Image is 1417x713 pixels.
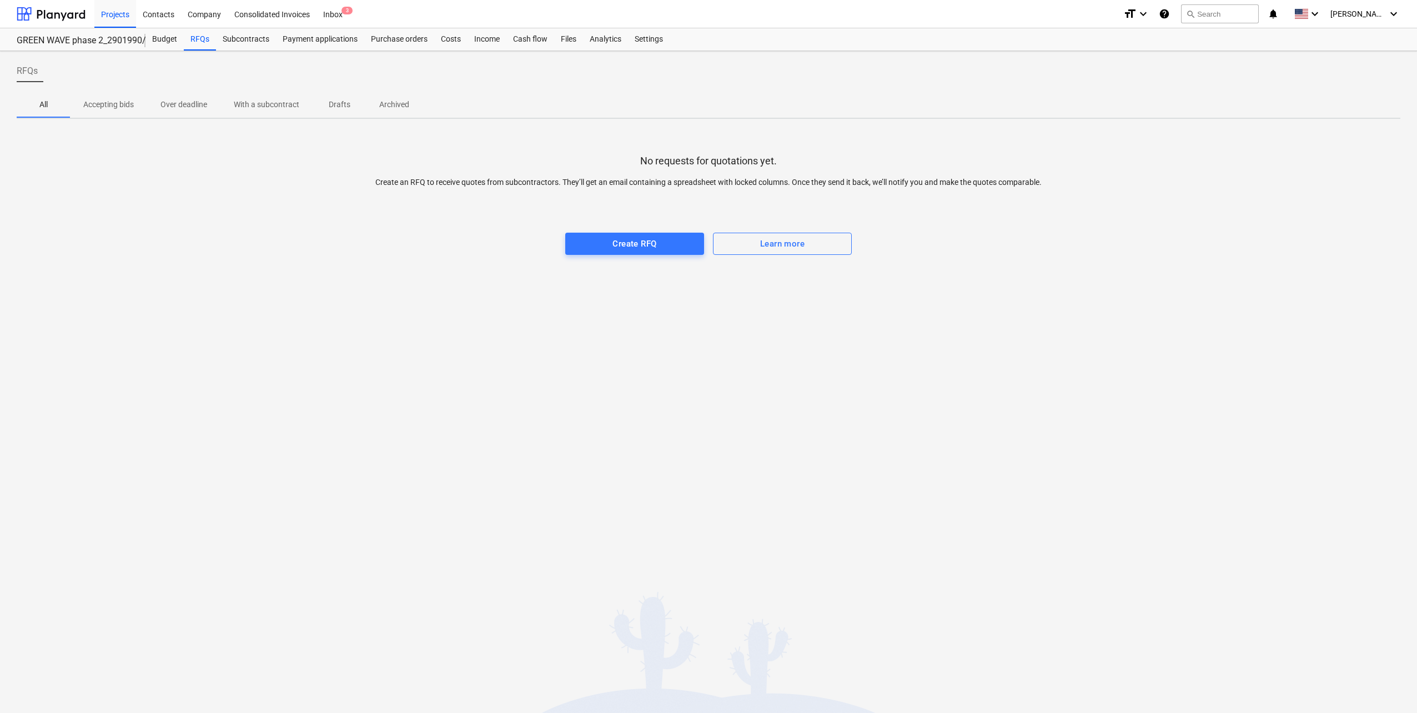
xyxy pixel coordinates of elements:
[565,233,704,255] button: Create RFQ
[1181,4,1259,23] button: Search
[640,154,777,168] p: No requests for quotations yet.
[468,28,506,51] a: Income
[1330,9,1386,18] span: [PERSON_NAME]
[1123,7,1137,21] i: format_size
[1186,9,1195,18] span: search
[379,99,409,111] p: Archived
[17,35,132,47] div: GREEN WAVE phase 2_2901990/2901996/2901997
[364,28,434,51] a: Purchase orders
[628,28,670,51] a: Settings
[341,7,353,14] span: 3
[1308,7,1321,21] i: keyboard_arrow_down
[1361,660,1417,713] iframe: Chat Widget
[713,233,852,255] button: Learn more
[17,64,38,78] span: RFQs
[612,237,656,251] div: Create RFQ
[1268,7,1279,21] i: notifications
[216,28,276,51] a: Subcontracts
[1387,7,1400,21] i: keyboard_arrow_down
[160,99,207,111] p: Over deadline
[583,28,628,51] a: Analytics
[760,237,805,251] div: Learn more
[234,99,299,111] p: With a subcontract
[145,28,184,51] a: Budget
[554,28,583,51] a: Files
[434,28,468,51] a: Costs
[363,177,1054,188] p: Create an RFQ to receive quotes from subcontractors. They’ll get an email containing a spreadshee...
[506,28,554,51] a: Cash flow
[83,99,134,111] p: Accepting bids
[1137,7,1150,21] i: keyboard_arrow_down
[184,28,216,51] a: RFQs
[1159,7,1170,21] i: Knowledge base
[30,99,57,111] p: All
[276,28,364,51] a: Payment applications
[326,99,353,111] p: Drafts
